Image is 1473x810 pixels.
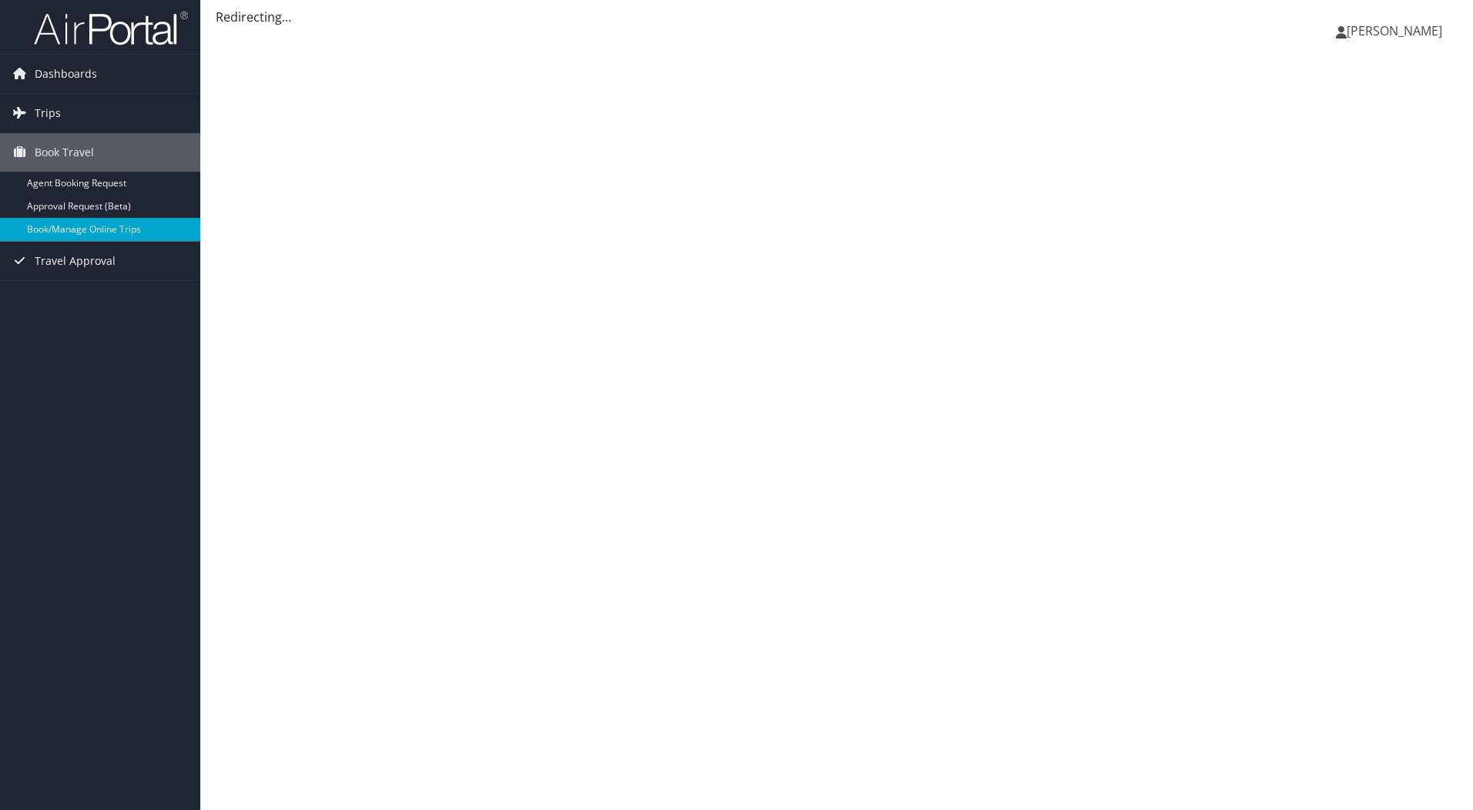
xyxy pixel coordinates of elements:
[34,10,188,46] img: airportal-logo.png
[1347,22,1442,39] span: [PERSON_NAME]
[35,133,94,172] span: Book Travel
[35,94,61,132] span: Trips
[35,55,97,93] span: Dashboards
[35,242,116,280] span: Travel Approval
[216,8,1458,26] div: Redirecting...
[1336,8,1458,54] a: [PERSON_NAME]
